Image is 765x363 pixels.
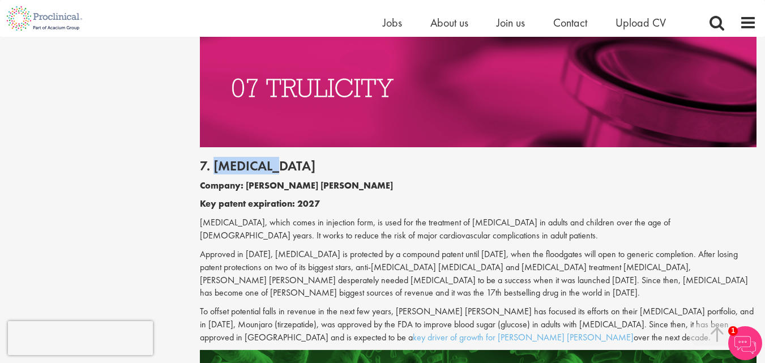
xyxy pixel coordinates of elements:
[200,28,757,147] img: Drugs with patents due to expire Trulicity
[728,326,738,336] span: 1
[200,216,757,242] p: [MEDICAL_DATA], which comes in injection form, is used for the treatment of [MEDICAL_DATA] in adu...
[430,15,468,30] a: About us
[616,15,666,30] a: Upload CV
[413,331,634,343] a: key driver of growth for [PERSON_NAME] [PERSON_NAME]
[553,15,587,30] a: Contact
[497,15,525,30] a: Join us
[200,305,757,344] p: To offset potential falls in revenue in the next few years, [PERSON_NAME] [PERSON_NAME] has focus...
[8,321,153,355] iframe: reCAPTCHA
[728,326,762,360] img: Chatbot
[383,15,402,30] a: Jobs
[200,198,320,210] b: Key patent expiration: 2027
[200,180,393,191] b: Company: [PERSON_NAME] [PERSON_NAME]
[200,159,757,173] h2: 7. [MEDICAL_DATA]
[200,248,757,300] p: Approved in [DATE], [MEDICAL_DATA] is protected by a compound patent until [DATE], when the flood...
